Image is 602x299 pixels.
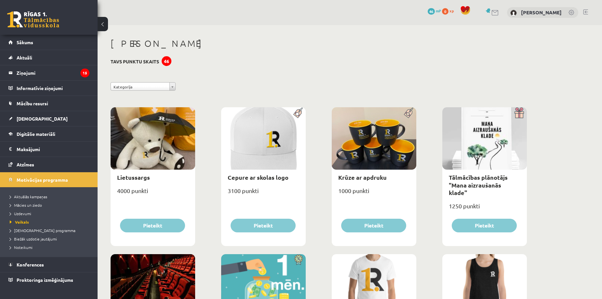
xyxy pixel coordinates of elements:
span: Sākums [17,39,33,45]
button: Pieteikt [452,219,517,232]
a: 0 xp [442,8,457,13]
div: 1000 punkti [332,185,416,201]
span: Biežāk uzdotie jautājumi [10,236,57,241]
i: 15 [80,69,89,77]
a: Mācies un ziedo [10,202,91,208]
legend: Ziņojumi [17,65,89,80]
a: Informatīvie ziņojumi [8,81,89,96]
a: Motivācijas programma [8,172,89,187]
span: mP [436,8,441,13]
span: Kategorija [114,83,167,91]
img: Atlaide [291,254,306,265]
img: Populāra prece [291,107,306,118]
a: Kategorija [111,82,176,91]
div: 46 [162,56,171,66]
a: [PERSON_NAME] [521,9,562,16]
a: Uzdevumi [10,211,91,216]
img: Diāna Bistrjakova [510,10,517,16]
a: Ziņojumi15 [8,65,89,80]
button: Pieteikt [231,219,296,232]
a: 46 mP [428,8,441,13]
span: xp [449,8,454,13]
a: Noteikumi [10,244,91,250]
button: Pieteikt [120,219,185,232]
span: Konferences [17,262,44,267]
a: Biežāk uzdotie jautājumi [10,236,91,242]
h3: Tavs punktu skaits [111,59,159,64]
a: Cepure ar skolas logo [228,174,288,181]
span: Mācies un ziedo [10,202,42,208]
span: Aktuāli [17,55,32,60]
a: Lietussargs [117,174,150,181]
a: Tālmācības plānotājs "Mana aizraušanās klade" [449,174,508,196]
span: 46 [428,8,435,15]
span: Motivācijas programma [17,177,68,183]
a: Aktuāli [8,50,89,65]
a: Digitālie materiāli [8,126,89,141]
legend: Informatīvie ziņojumi [17,81,89,96]
img: Dāvana ar pārsteigumu [512,107,527,118]
a: Konferences [8,257,89,272]
span: Veikals [10,219,29,225]
span: Proktoringa izmēģinājums [17,277,73,283]
a: [DEMOGRAPHIC_DATA] [8,111,89,126]
span: Atzīmes [17,162,34,167]
img: Populāra prece [402,107,416,118]
span: Aktuālās kampaņas [10,194,47,199]
a: Aktuālās kampaņas [10,194,91,200]
span: [DEMOGRAPHIC_DATA] [17,116,68,122]
span: Noteikumi [10,245,33,250]
div: 1250 punkti [442,201,527,217]
div: 4000 punkti [111,185,195,201]
a: Krūze ar apdruku [338,174,387,181]
span: Digitālie materiāli [17,131,55,137]
h1: [PERSON_NAME] [111,38,527,49]
a: Rīgas 1. Tālmācības vidusskola [7,11,59,28]
a: Atzīmes [8,157,89,172]
button: Pieteikt [341,219,406,232]
span: 0 [442,8,448,15]
span: [DEMOGRAPHIC_DATA] programma [10,228,75,233]
a: Mācību resursi [8,96,89,111]
a: [DEMOGRAPHIC_DATA] programma [10,227,91,233]
a: Maksājumi [8,142,89,157]
div: 3100 punkti [221,185,306,201]
a: Veikals [10,219,91,225]
span: Uzdevumi [10,211,31,216]
a: Proktoringa izmēģinājums [8,272,89,287]
span: Mācību resursi [17,100,48,106]
a: Sākums [8,35,89,50]
legend: Maksājumi [17,142,89,157]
